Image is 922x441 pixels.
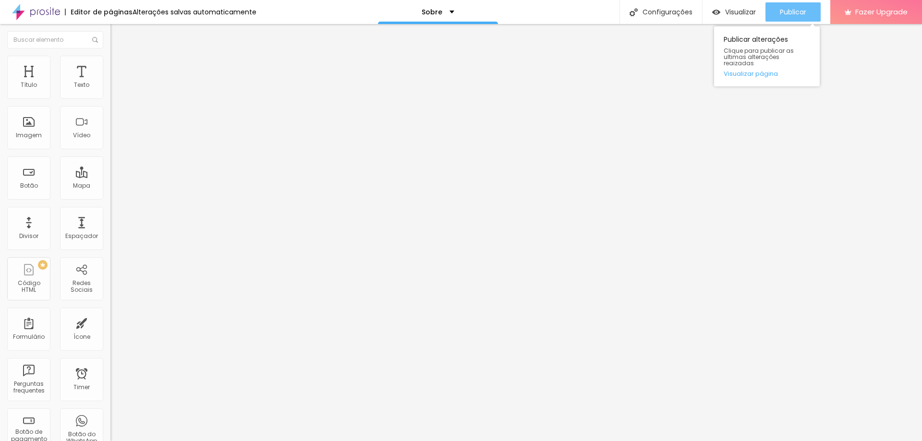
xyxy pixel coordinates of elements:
[74,82,89,88] div: Texto
[10,381,48,394] div: Perguntas frequentes
[133,9,256,15] div: Alterações salvas automaticamente
[7,31,103,48] input: Buscar elemento
[16,132,42,139] div: Imagem
[714,26,820,86] div: Publicar alterações
[780,8,806,16] span: Publicar
[422,9,442,15] p: Sobre
[703,2,765,22] button: Visualizar
[65,233,98,239] div: Espaçador
[65,9,133,15] div: Editor de páginas
[73,384,90,391] div: Timer
[92,37,98,43] img: Icone
[725,8,756,16] span: Visualizar
[13,334,45,340] div: Formulário
[765,2,821,22] button: Publicar
[10,280,48,294] div: Código HTML
[724,71,810,77] a: Visualizar página
[73,334,90,340] div: Ícone
[724,48,810,67] span: Clique para publicar as ultimas alterações reaizadas
[21,82,37,88] div: Título
[73,182,90,189] div: Mapa
[630,8,638,16] img: Icone
[855,8,908,16] span: Fazer Upgrade
[19,233,38,239] div: Divisor
[20,182,38,189] div: Botão
[712,8,720,16] img: view-1.svg
[110,24,922,441] iframe: Editor
[73,132,90,139] div: Vídeo
[62,280,100,294] div: Redes Sociais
